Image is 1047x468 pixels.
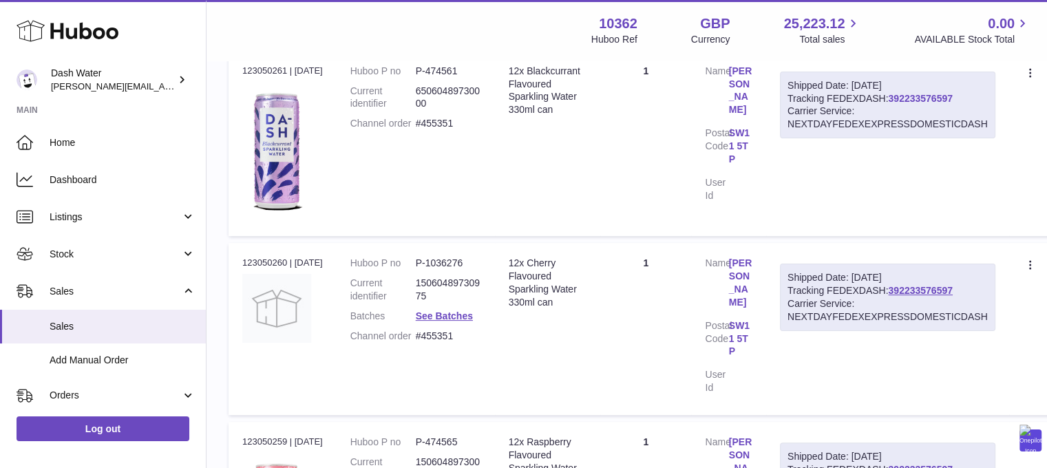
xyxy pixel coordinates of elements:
div: Currency [691,33,730,46]
span: AVAILABLE Stock Total [914,33,1030,46]
dd: #455351 [416,330,481,343]
a: SW11 5TP [729,127,752,166]
div: Carrier Service: NEXTDAYFEDEXEXPRESSDOMESTICDASH [787,297,988,323]
div: Tracking FEDEXDASH: [780,264,995,331]
td: 1 [600,51,691,236]
div: Carrier Service: NEXTDAYFEDEXEXPRESSDOMESTICDASH [787,105,988,131]
dt: User Id [705,176,728,202]
dt: Huboo P no [350,65,416,78]
dd: P-1036276 [416,257,481,270]
a: [PERSON_NAME] [729,65,752,117]
span: [PERSON_NAME][EMAIL_ADDRESS][DOMAIN_NAME] [51,81,276,92]
td: 1 [600,243,691,415]
div: Shipped Date: [DATE] [787,450,988,463]
img: no-photo.jpg [242,274,311,343]
span: 0.00 [988,14,1015,33]
img: james@dash-water.com [17,70,37,90]
dd: P-474561 [416,65,481,78]
dd: 15060489730975 [416,277,481,303]
dt: Current identifier [350,277,416,303]
dt: Postal Code [705,319,728,362]
span: Home [50,136,195,149]
div: 123050261 | [DATE] [242,65,323,77]
div: Huboo Ref [591,33,637,46]
div: 12x Blackcurrant Flavoured Sparkling Water 330ml can [509,65,586,117]
span: Add Manual Order [50,354,195,367]
a: [PERSON_NAME] [729,257,752,309]
div: Tracking FEDEXDASH: [780,72,995,139]
span: Stock [50,248,181,261]
dt: Huboo P no [350,436,416,449]
dt: Channel order [350,117,416,130]
span: Orders [50,389,181,402]
div: 12x Cherry Flavoured Sparkling Water 330ml can [509,257,586,309]
strong: 10362 [599,14,637,33]
dt: Name [705,257,728,312]
span: Listings [50,211,181,224]
div: 123050260 | [DATE] [242,257,323,269]
img: 103621706197826.png [242,81,311,219]
div: Shipped Date: [DATE] [787,79,988,92]
dd: #455351 [416,117,481,130]
a: 392233576597 [888,285,952,296]
span: Total sales [799,33,860,46]
strong: GBP [700,14,730,33]
span: Sales [50,285,181,298]
a: See Batches [416,310,473,321]
span: Sales [50,320,195,333]
div: Shipped Date: [DATE] [787,271,988,284]
a: SW11 5TP [729,319,752,359]
dd: P-474565 [416,436,481,449]
span: 25,223.12 [783,14,845,33]
dt: Postal Code [705,127,728,169]
div: 123050259 | [DATE] [242,436,323,448]
div: Dash Water [51,67,175,93]
dt: Huboo P no [350,257,416,270]
dt: Current identifier [350,85,416,111]
a: 25,223.12 Total sales [783,14,860,46]
dt: Channel order [350,330,416,343]
dt: User Id [705,368,728,394]
dt: Batches [350,310,416,323]
a: 392233576597 [888,93,952,104]
a: 0.00 AVAILABLE Stock Total [914,14,1030,46]
dd: 65060489730000 [416,85,481,111]
a: Log out [17,416,189,441]
dt: Name [705,65,728,120]
span: Dashboard [50,173,195,187]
